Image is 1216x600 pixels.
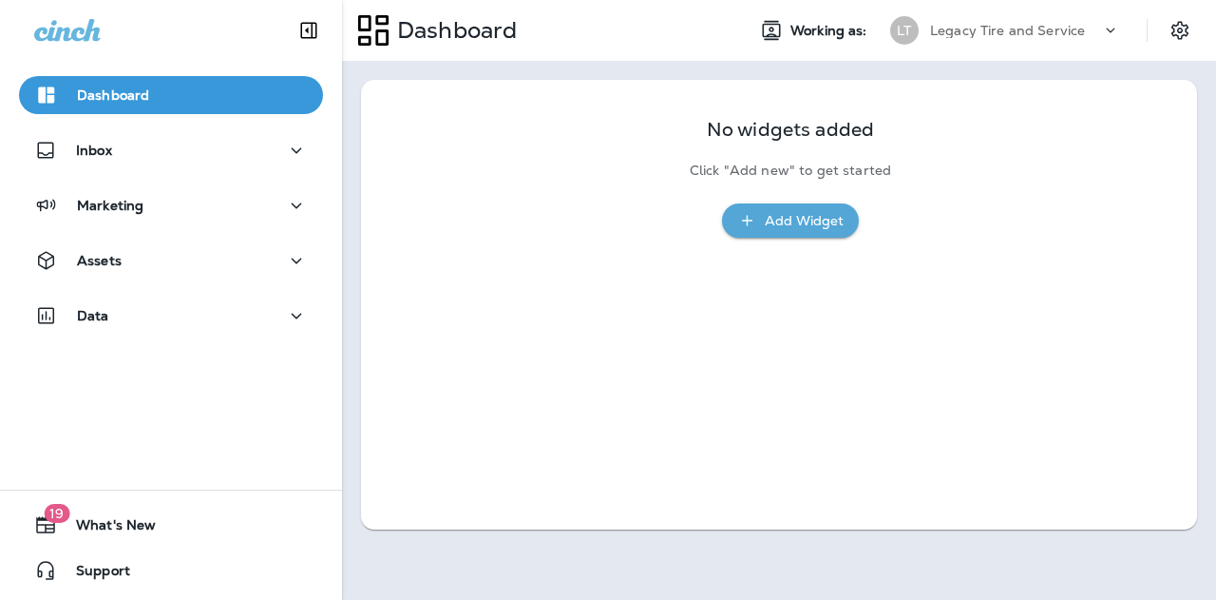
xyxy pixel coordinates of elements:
button: Dashboard [19,76,323,114]
p: Inbox [76,143,112,158]
button: Settings [1163,13,1197,48]
button: Collapse Sidebar [282,11,335,49]
p: Assets [77,253,122,268]
p: Dashboard [77,87,149,103]
span: What's New [57,517,156,540]
button: Add Widget [722,203,859,239]
span: Support [57,563,130,586]
button: Assets [19,242,323,280]
p: Dashboard [389,16,517,45]
span: Working as: [790,23,871,39]
p: Marketing [77,198,143,213]
p: Data [77,308,109,323]
button: 19What's New [19,506,323,544]
div: LT [890,16,919,45]
button: Support [19,552,323,590]
p: Click "Add new" to get started [690,163,891,179]
span: 19 [44,504,69,523]
button: Inbox [19,131,323,169]
p: No widgets added [707,122,874,138]
button: Marketing [19,186,323,224]
button: Data [19,297,323,335]
p: Legacy Tire and Service [930,23,1085,38]
div: Add Widget [765,209,844,233]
